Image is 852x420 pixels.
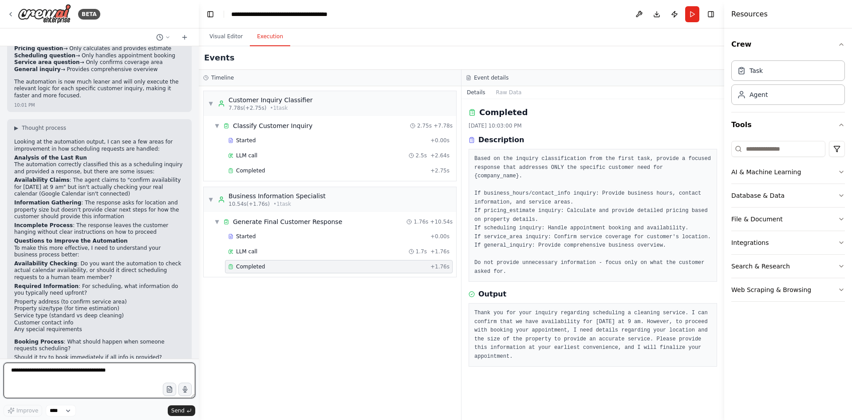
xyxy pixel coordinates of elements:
[14,79,185,100] p: The automation is now much leaner and will only execute the relevant logic for each specific cust...
[14,283,185,297] p: : For scheduling, what information do you typically need upfront?
[202,28,250,46] button: Visual Editor
[491,86,527,99] button: Raw Data
[168,405,195,416] button: Send
[14,222,73,228] strong: Incomplete Process
[236,248,257,255] span: LLM call
[731,278,845,301] button: Web Scraping & Browsing
[14,326,185,333] li: Any special requirements
[236,152,257,159] span: LLM call
[14,200,81,206] strong: Information Gathering
[14,66,185,73] li: → Provides comprehensive overview
[430,233,450,240] span: + 0.00s
[22,124,66,132] span: Thought process
[163,383,176,396] button: Upload files
[14,260,77,267] strong: Availability Checking
[229,200,270,208] span: 10.54s (+1.76s)
[14,305,185,312] li: Property size/type (for time estimation)
[416,248,427,255] span: 1.7s
[18,4,71,24] img: Logo
[14,339,185,352] p: : What should happen when someone requests scheduling?
[731,160,845,184] button: AI & Machine Learning
[250,28,290,46] button: Execution
[14,161,185,175] p: The automation correctly classified this as a scheduling inquiry and provided a response, but the...
[14,66,61,72] strong: General inquiry
[16,407,38,414] span: Improve
[14,222,185,236] p: : The response leaves the customer hanging without clear instructions on how to proceed
[177,32,192,43] button: Start a new chat
[474,155,711,276] pre: Based on the inquiry classification from the first task, provide a focused response that addresse...
[236,263,265,270] span: Completed
[749,66,763,75] div: Task
[229,104,266,112] span: 7.78s (+2.75s)
[14,139,185,152] p: Looking at the automation output, I can see a few areas for improvement in how scheduling request...
[417,122,432,129] span: 2.75s
[731,9,768,20] h4: Resources
[478,289,506,300] h3: Output
[270,104,288,112] span: • 1 task
[153,32,174,43] button: Switch to previous chat
[14,59,80,65] strong: Service area question
[14,260,185,281] p: : Do you want the automation to check actual calendar availability, or should it direct schedulin...
[474,309,711,361] pre: Thank you for your inquiry regarding scheduling a cleaning service. I can confirm that we have av...
[469,122,717,129] div: [DATE] 10:03:00 PM
[14,320,185,327] li: Customer contact info
[171,407,185,414] span: Send
[731,231,845,254] button: Integrations
[208,196,213,203] span: ▼
[749,90,768,99] div: Agent
[414,218,428,225] span: 1.76s
[14,354,185,361] li: Should it try to book immediately if all info is provided?
[14,245,185,259] p: To make this more effective, I need to understand your business process better:
[178,383,192,396] button: Click to speak your automation idea
[461,86,491,99] button: Details
[14,238,128,244] strong: Questions to Improve the Automation
[14,124,18,132] span: ▶
[14,339,64,345] strong: Booking Process
[233,217,342,226] div: Generate Final Customer Response
[731,255,845,278] button: Search & Research
[731,215,783,224] div: File & Document
[4,405,42,416] button: Improve
[478,135,524,145] h3: Description
[430,152,450,159] span: + 2.64s
[229,192,326,200] div: Business Information Specialist
[204,8,217,20] button: Hide left sidebar
[14,283,79,289] strong: Required Information
[214,218,220,225] span: ▼
[214,122,220,129] span: ▼
[14,102,35,108] div: 10:01 PM
[236,167,265,174] span: Completed
[14,52,185,60] li: → Only handles appointment booking
[236,233,256,240] span: Started
[731,238,769,247] div: Integrations
[273,200,291,208] span: • 1 task
[731,285,811,294] div: Web Scraping & Browsing
[479,106,528,119] h2: Completed
[14,45,185,52] li: → Only calculates and provides estimate
[731,112,845,137] button: Tools
[14,177,185,198] p: : The agent claims to "confirm availability for [DATE] at 9 am" but isn't actually checking your ...
[14,59,185,66] li: → Only confirms coverage area
[231,10,331,19] nav: breadcrumb
[14,299,185,306] li: Property address (to confirm service area)
[731,208,845,231] button: File & Document
[731,191,785,200] div: Database & Data
[430,263,450,270] span: + 1.76s
[705,8,717,20] button: Hide right sidebar
[14,200,185,220] p: : The response asks for location and property size but doesn't provide clear next steps for how t...
[236,137,256,144] span: Started
[14,177,70,183] strong: Availability Claims
[14,312,185,320] li: Service type (standard vs deep cleaning)
[14,45,63,52] strong: Pricing question
[416,152,427,159] span: 2.5s
[731,32,845,57] button: Crew
[731,57,845,112] div: Crew
[430,137,450,144] span: + 0.00s
[430,167,450,174] span: + 2.75s
[731,262,790,271] div: Search & Research
[78,9,100,20] div: BETA
[229,96,313,104] div: Customer Inquiry Classifier
[14,155,87,161] strong: Analysis of the Last Run
[731,184,845,207] button: Database & Data
[14,52,75,59] strong: Scheduling question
